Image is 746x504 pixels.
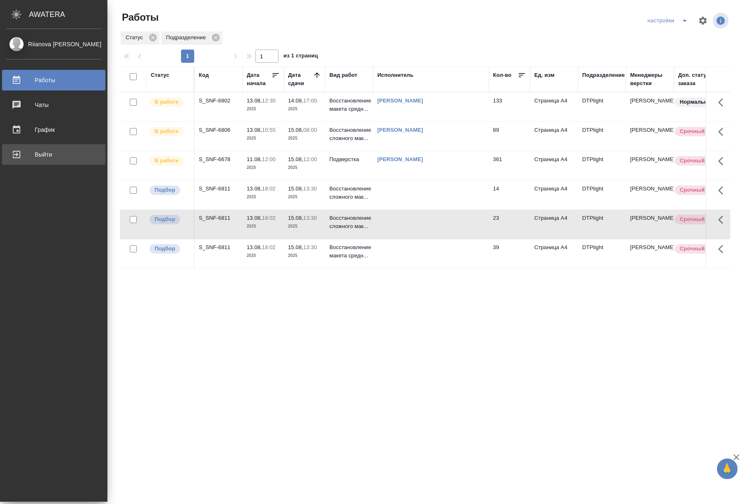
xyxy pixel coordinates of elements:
[199,214,238,222] div: S_SNF-6811
[288,185,303,192] p: 15.08,
[155,127,179,136] p: В работе
[303,97,317,104] p: 17:00
[262,185,276,192] p: 18:02
[6,74,101,86] div: Работы
[680,157,705,165] p: Срочный
[155,215,175,223] p: Подбор
[247,105,280,113] p: 2025
[247,127,262,133] p: 13.08,
[262,97,276,104] p: 12:30
[262,215,276,221] p: 18:02
[288,134,321,143] p: 2025
[262,127,276,133] p: 10:55
[247,244,262,250] p: 13.08,
[489,239,530,268] td: 39
[713,239,733,259] button: Здесь прячутся важные кнопки
[303,215,317,221] p: 13:30
[6,124,101,136] div: График
[303,156,317,162] p: 12:00
[288,156,303,162] p: 15.08,
[493,71,512,79] div: Кол-во
[247,71,272,88] div: Дата начала
[489,151,530,180] td: 361
[6,99,101,111] div: Чаты
[717,459,738,479] button: 🙏
[199,97,238,105] div: S_SNF-6802
[247,134,280,143] p: 2025
[288,164,321,172] p: 2025
[578,122,626,151] td: DTPlight
[680,127,705,136] p: Срочный
[530,210,578,239] td: Страница А4
[288,252,321,260] p: 2025
[247,185,262,192] p: 13.08,
[534,71,555,79] div: Ед. изм
[284,51,318,63] span: из 1 страниц
[646,14,693,27] div: split button
[377,71,414,79] div: Исполнитель
[578,210,626,239] td: DTPlight
[288,244,303,250] p: 15.08,
[120,11,159,24] span: Работы
[489,210,530,239] td: 23
[262,244,276,250] p: 18:02
[6,148,101,161] div: Выйти
[247,156,262,162] p: 11.08,
[489,93,530,121] td: 133
[303,127,317,133] p: 08:00
[530,93,578,121] td: Страница А4
[149,155,190,166] div: Исполнитель выполняет работу
[199,185,238,193] div: S_SNF-6811
[630,71,670,88] div: Менеджеры верстки
[247,222,280,231] p: 2025
[329,155,369,164] p: Подверстка
[29,6,107,23] div: AWATERA
[199,155,238,164] div: S_SNF-6678
[582,71,625,79] div: Подразделение
[720,460,734,478] span: 🙏
[530,181,578,209] td: Страница А4
[199,71,209,79] div: Код
[630,243,670,252] p: [PERSON_NAME]
[247,97,262,104] p: 13.08,
[126,33,146,42] p: Статус
[288,71,313,88] div: Дата сдачи
[713,13,730,29] span: Посмотреть информацию
[155,186,175,194] p: Подбор
[680,215,705,223] p: Срочный
[329,243,369,260] p: Восстановление макета средн...
[693,11,713,31] span: Настроить таблицу
[713,181,733,200] button: Здесь прячутся важные кнопки
[151,71,169,79] div: Статус
[149,97,190,108] div: Исполнитель выполняет работу
[155,98,179,106] p: В работе
[288,127,303,133] p: 15.08,
[377,156,423,162] a: [PERSON_NAME]
[161,31,222,45] div: Подразделение
[2,95,105,115] a: Чаты
[680,98,715,106] p: Нормальный
[247,164,280,172] p: 2025
[149,214,190,225] div: Можно подбирать исполнителей
[121,31,160,45] div: Статус
[329,71,358,79] div: Вид работ
[578,181,626,209] td: DTPlight
[149,185,190,196] div: Можно подбирать исполнителей
[680,186,705,194] p: Срочный
[630,155,670,164] p: [PERSON_NAME]
[578,239,626,268] td: DTPlight
[578,151,626,180] td: DTPlight
[6,40,101,49] div: Riianova [PERSON_NAME]
[329,185,369,201] p: Восстановление сложного мак...
[329,214,369,231] p: Восстановление сложного мак...
[2,119,105,140] a: График
[530,151,578,180] td: Страница А4
[199,126,238,134] div: S_SNF-6806
[247,215,262,221] p: 13.08,
[578,93,626,121] td: DTPlight
[377,127,423,133] a: [PERSON_NAME]
[489,122,530,151] td: 89
[155,245,175,253] p: Подбор
[303,185,317,192] p: 13:30
[262,156,276,162] p: 12:00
